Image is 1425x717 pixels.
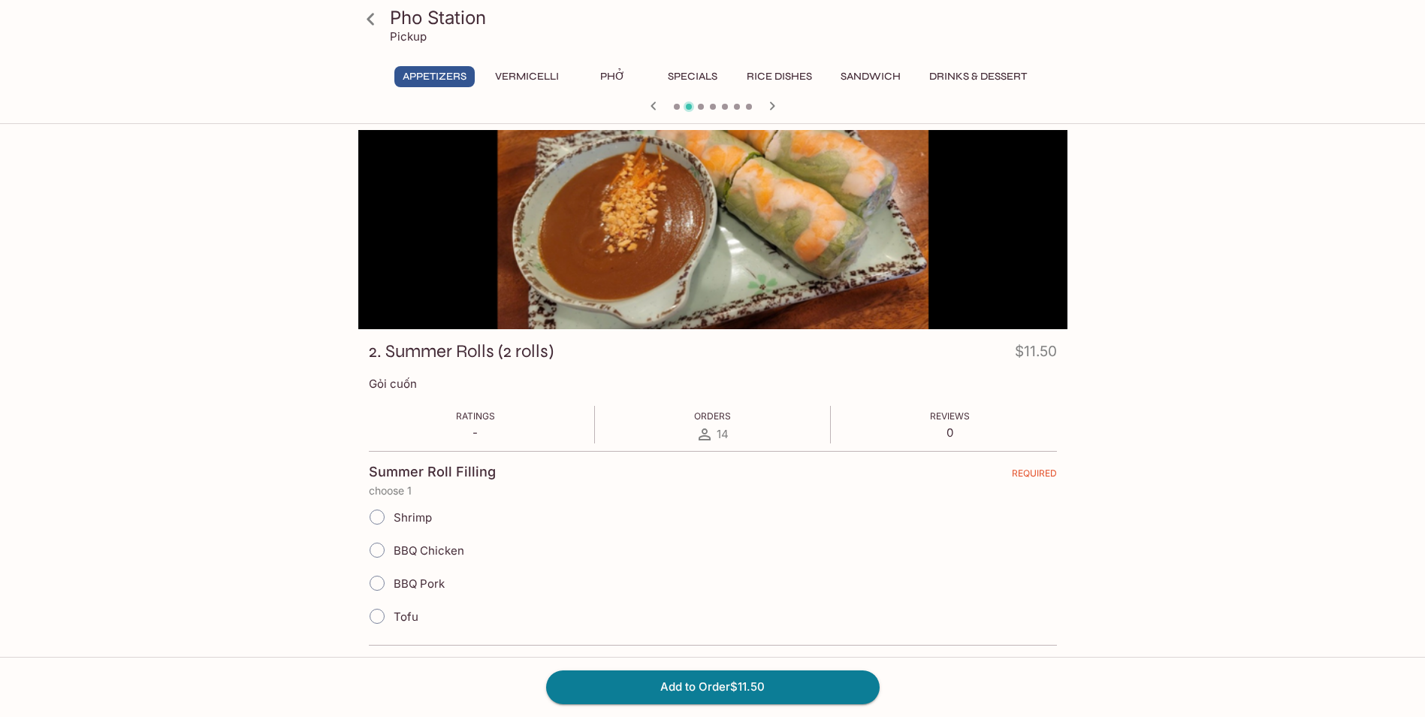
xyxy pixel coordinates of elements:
div: 2. Summer Rolls (2 rolls) [358,130,1067,329]
p: 0 [930,425,970,440]
span: Ratings [456,410,495,422]
button: Rice Dishes [738,66,820,87]
button: Sandwich [832,66,909,87]
button: Specials [659,66,726,87]
span: Orders [694,410,731,422]
p: choose 1 [369,485,1057,497]
h3: Pho Station [390,6,1061,29]
span: 14 [717,427,729,441]
span: BBQ Pork [394,576,445,591]
button: Drinks & Dessert [921,66,1035,87]
span: REQUIRED [1012,467,1057,485]
span: Shrimp [394,510,432,525]
button: Phở [579,66,647,87]
button: Add to Order$11.50 [546,670,880,703]
span: BBQ Chicken [394,543,464,558]
h4: $11.50 [1015,340,1057,369]
h3: 2. Summer Rolls (2 rolls) [369,340,554,363]
button: Appetizers [394,66,475,87]
button: Vermicelli [487,66,567,87]
span: Reviews [930,410,970,422]
p: - [456,425,495,440]
span: Tofu [394,610,418,624]
p: Pickup [390,29,427,44]
p: Gỏi cuốn [369,377,1057,391]
h4: Summer Roll Filling [369,464,496,480]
